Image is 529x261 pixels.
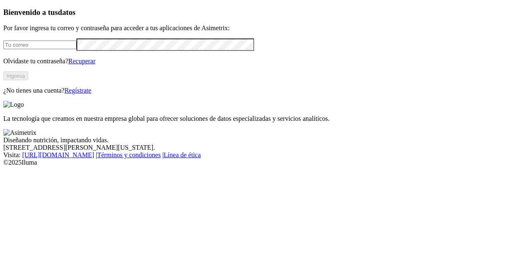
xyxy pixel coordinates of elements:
[64,87,91,94] a: Regístrate
[3,41,76,49] input: Tu correo
[3,8,526,17] h3: Bienvenido a tus
[3,101,24,108] img: Logo
[3,87,526,94] p: ¿No tienes una cuenta?
[3,115,526,122] p: La tecnología que creamos en nuestra empresa global para ofrecer soluciones de datos especializad...
[164,151,201,158] a: Línea de ética
[3,136,526,144] div: Diseñando nutrición, impactando vidas.
[3,144,526,151] div: [STREET_ADDRESS][PERSON_NAME][US_STATE].
[58,8,76,17] span: datos
[3,129,36,136] img: Asimetrix
[3,151,526,159] div: Visita : | |
[22,151,94,158] a: [URL][DOMAIN_NAME]
[3,24,526,32] p: Por favor ingresa tu correo y contraseña para acceder a tus aplicaciones de Asimetrix:
[3,72,28,80] button: Ingresa
[97,151,161,158] a: Términos y condiciones
[3,159,526,166] div: © 2025 Iluma
[68,57,95,65] a: Recuperar
[3,57,526,65] p: Olvidaste tu contraseña?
